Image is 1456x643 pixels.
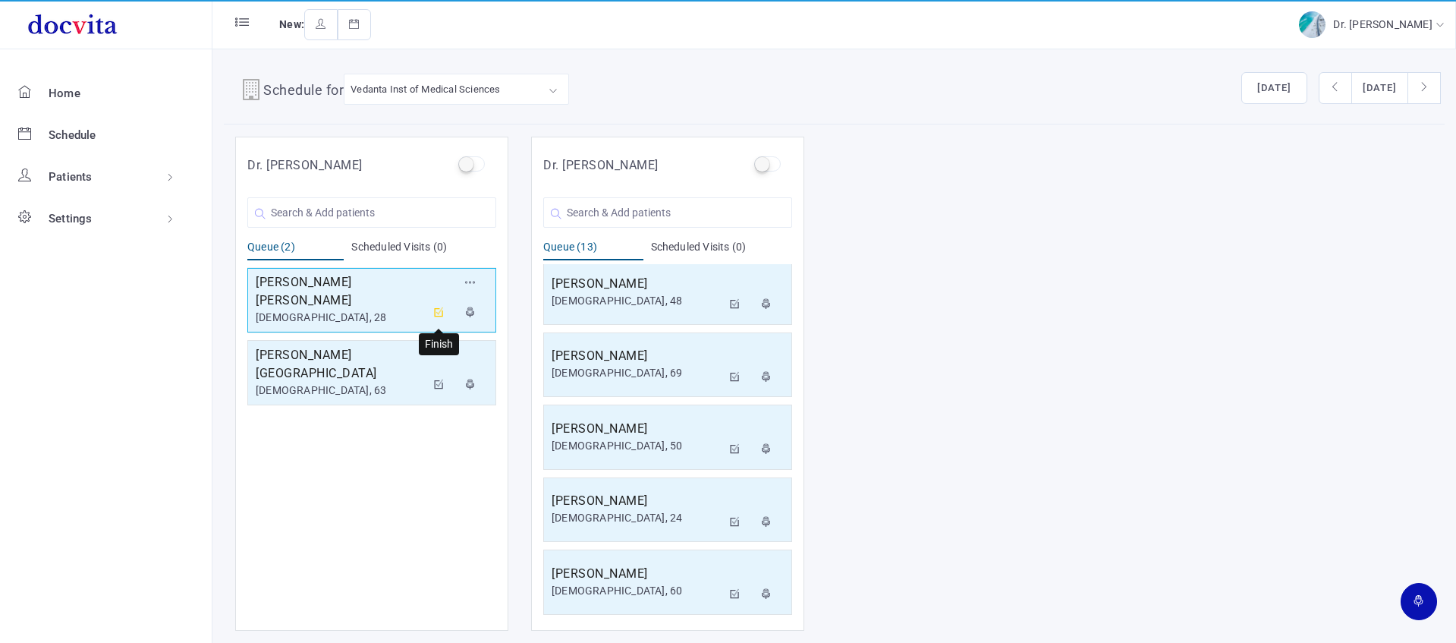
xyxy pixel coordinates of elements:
div: [DEMOGRAPHIC_DATA], 24 [552,510,722,526]
div: [DEMOGRAPHIC_DATA], 28 [256,310,426,326]
span: Home [49,87,80,100]
div: Scheduled Visits (0) [651,239,793,260]
h5: [PERSON_NAME] [552,420,722,438]
span: Patients [49,170,93,184]
div: Queue (13) [543,239,643,260]
h5: [PERSON_NAME] [552,275,722,293]
span: Dr. [PERSON_NAME] [1333,18,1436,30]
span: Settings [49,212,93,225]
div: Scheduled Visits (0) [351,239,496,260]
button: [DATE] [1241,72,1307,104]
div: Queue (2) [247,239,344,260]
h5: [PERSON_NAME] [552,492,722,510]
h4: Schedule for [263,80,344,104]
div: Vedanta Inst of Medical Sciences [351,80,500,98]
span: New: [279,18,304,30]
div: [DEMOGRAPHIC_DATA], 50 [552,438,722,454]
span: Schedule [49,128,96,142]
h5: [PERSON_NAME] [552,565,722,583]
div: [DEMOGRAPHIC_DATA], 63 [256,383,426,399]
button: [DATE] [1351,72,1408,104]
h5: [PERSON_NAME] [PERSON_NAME] [256,273,426,310]
h5: [PERSON_NAME][GEOGRAPHIC_DATA] [256,346,426,383]
h5: [PERSON_NAME] [552,347,722,365]
input: Search & Add patients [543,197,792,228]
h5: Dr. [PERSON_NAME] [543,156,659,175]
input: Search & Add patients [247,197,496,228]
div: Finish [419,333,459,355]
div: [DEMOGRAPHIC_DATA], 69 [552,365,722,381]
div: [DEMOGRAPHIC_DATA], 48 [552,293,722,309]
h5: Dr. [PERSON_NAME] [247,156,363,175]
img: img-2.jpg [1299,11,1325,38]
div: [DEMOGRAPHIC_DATA], 60 [552,583,722,599]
